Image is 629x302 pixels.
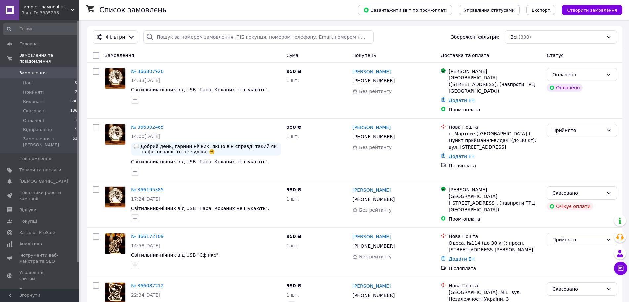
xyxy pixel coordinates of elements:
[99,6,166,14] h1: Список замовлень
[140,144,278,154] span: Добрий день, гарний нічник, якщо він справді такий як на фотографії то це чудово ☺️
[131,69,164,74] a: № 366307920
[75,118,77,124] span: 1
[449,162,541,169] div: Післяплата
[552,127,604,134] div: Прийнято
[19,190,61,202] span: Показники роботи компанії
[358,5,452,15] button: Завантажити звіт по пром-оплаті
[567,8,617,13] span: Створити замовлення
[286,69,301,74] span: 950 ₴
[449,193,541,213] div: [GEOGRAPHIC_DATA] ([STREET_ADDRESS], (навпроти ТРЦ [GEOGRAPHIC_DATA])
[552,71,604,78] div: Оплачено
[131,206,269,211] a: Світильник-нічник від USB "Пара. Коханих не шукають".
[19,218,37,224] span: Покупці
[70,108,77,114] span: 136
[449,68,541,75] div: [PERSON_NAME]
[19,41,38,47] span: Головна
[143,30,374,44] input: Пошук за номером замовлення, ПІБ покупця, номером телефону, Email, номером накладної
[105,68,126,89] a: Фото товару
[449,256,475,262] a: Додати ЕН
[75,80,77,86] span: 0
[131,78,160,83] span: 14:33[DATE]
[19,252,61,264] span: Інструменти веб-майстра та SEO
[449,282,541,289] div: Нова Пошта
[70,99,77,105] span: 686
[449,106,541,113] div: Пром-оплата
[23,136,73,148] span: Замовлення з [PERSON_NAME]
[449,240,541,253] div: Одеса, №114 (до 30 кг): просп. [STREET_ADDRESS][PERSON_NAME]
[464,8,515,13] span: Управління статусами
[105,68,125,88] img: Фото товару
[73,136,77,148] span: 53
[552,285,604,293] div: Скасовано
[19,241,42,247] span: Аналітика
[131,187,164,192] a: № 366195385
[449,216,541,222] div: Пром-оплата
[19,156,51,162] span: Повідомлення
[105,186,126,208] a: Фото товару
[286,234,301,239] span: 950 ₴
[351,241,396,251] div: [PHONE_NUMBER]
[547,84,582,92] div: Оплачено
[352,187,391,193] a: [PERSON_NAME]
[23,118,44,124] span: Оплачені
[75,89,77,95] span: 2
[286,196,299,202] span: 1 шт.
[352,53,376,58] span: Покупець
[131,134,160,139] span: 14:00[DATE]
[555,7,622,12] a: Створити замовлення
[449,186,541,193] div: [PERSON_NAME]
[286,125,301,130] span: 950 ₴
[131,243,160,248] span: 14:58[DATE]
[449,75,541,94] div: [GEOGRAPHIC_DATA] ([STREET_ADDRESS], (навпроти ТРЦ [GEOGRAPHIC_DATA])
[23,108,46,114] span: Скасовані
[359,89,392,94] span: Без рейтингу
[552,189,604,197] div: Скасовано
[19,287,61,299] span: Гаманець компанії
[363,7,447,13] span: Завантажити звіт по пром-оплаті
[131,87,269,92] a: Світильник-нічник від USB "Пара. Коханих не шукають".
[286,134,299,139] span: 1 шт.
[441,53,489,58] span: Доставка та оплата
[351,195,396,204] div: [PHONE_NUMBER]
[614,262,627,275] button: Чат з покупцем
[359,207,392,213] span: Без рейтингу
[351,76,396,85] div: [PHONE_NUMBER]
[105,233,125,254] img: Фото товару
[510,34,517,40] span: Всі
[562,5,622,15] button: Створити замовлення
[131,125,164,130] a: № 366302465
[526,5,556,15] button: Експорт
[22,10,79,16] div: Ваш ID: 3885286
[286,292,299,298] span: 1 шт.
[532,8,550,13] span: Експорт
[552,236,604,243] div: Прийнято
[131,292,160,298] span: 22:34[DATE]
[23,80,33,86] span: Нові
[19,207,36,213] span: Відгуки
[22,4,71,10] span: Lampic - лампові нічники з акрилу
[286,78,299,83] span: 1 шт.
[131,234,164,239] a: № 366172109
[23,99,44,105] span: Виконані
[106,34,125,40] span: Фільтри
[351,132,396,141] div: [PHONE_NUMBER]
[131,196,160,202] span: 17:24[DATE]
[449,98,475,103] a: Додати ЕН
[359,254,392,259] span: Без рейтингу
[105,124,125,144] img: Фото товару
[351,291,396,300] div: [PHONE_NUMBER]
[19,270,61,281] span: Управління сайтом
[459,5,520,15] button: Управління статусами
[19,178,68,184] span: [DEMOGRAPHIC_DATA]
[131,283,164,288] a: № 366087212
[518,34,531,40] span: (830)
[19,167,61,173] span: Товари та послуги
[131,159,269,164] a: Світильник-нічник від USB "Пара. Коханих не шукають".
[449,265,541,272] div: Післяплата
[19,70,47,76] span: Замовлення
[105,233,126,254] a: Фото товару
[352,233,391,240] a: [PERSON_NAME]
[352,283,391,289] a: [PERSON_NAME]
[3,23,78,35] input: Пошук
